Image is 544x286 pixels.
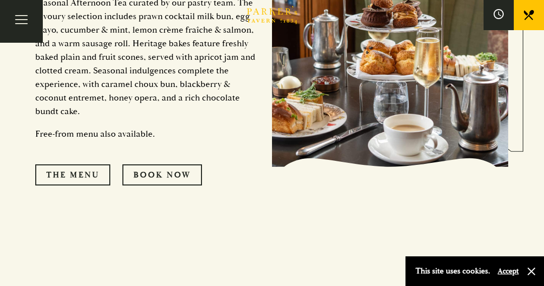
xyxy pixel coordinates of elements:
a: Book Now [122,164,202,185]
a: The Menu [35,164,110,185]
button: Accept [498,266,519,276]
p: This site uses cookies. [416,264,490,278]
button: Close and accept [526,266,536,276]
p: Free-from menu also available. [35,127,257,141]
